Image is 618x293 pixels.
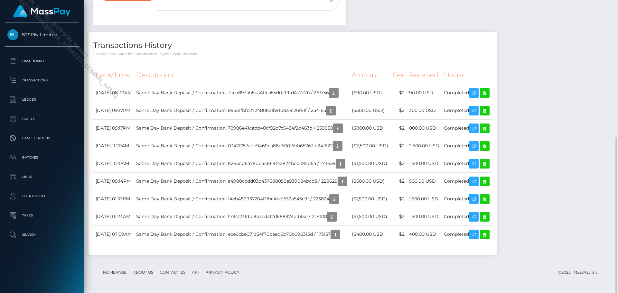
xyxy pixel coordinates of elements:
[7,56,76,66] p: Dashboard
[558,269,604,276] div: © 2025 , MassPay Inc.
[442,102,492,119] td: Completed
[442,155,492,172] td: Completed
[5,207,79,224] a: Taxes
[390,190,407,208] td: $2
[189,267,201,277] a: API
[93,155,134,172] td: [DATE] 11:20AM
[134,66,350,84] th: Description
[93,225,134,243] td: [DATE] 07:09AM
[350,66,390,84] th: Amount
[442,84,492,102] td: Completed
[407,66,442,84] th: Received
[350,208,390,225] td: ($1,500.00 USD)
[390,208,407,225] td: $2
[5,32,79,38] span: B2SPIN Limited
[157,267,188,277] a: Contact Us
[442,208,492,225] td: Completed
[390,137,407,155] td: $2
[93,40,492,51] h4: Transactions History
[7,211,76,220] p: Taxes
[134,137,350,155] td: Same Day Bank Deposit / Confirmation: 03421757abb9469ca88c60015bb65763 / 241622
[350,102,390,119] td: ($300.00 USD)
[100,267,129,277] a: Homepage
[93,172,134,190] td: [DATE] 09:14PM
[203,267,242,277] a: Privacy Policy
[390,119,407,137] td: $2
[93,51,492,56] p: * Transactions date/time are shown in payee's local timezone
[134,225,350,243] td: Same Day Bank Deposit / Confirmation: ece6cbe071d54f70baed6b70b096315d / 173157
[350,172,390,190] td: ($500.00 USD)
[7,230,76,240] p: Search
[407,84,442,102] td: 90.00 USD
[13,5,70,18] img: MassPay Logo
[442,172,492,190] td: Completed
[130,267,156,277] a: About Us
[350,225,390,243] td: ($400.00 USD)
[134,119,350,137] td: Same Day Bank Deposit / Confirmation: 78986e41cabb48cf92d7c5454f2d463d / 259958
[5,72,79,88] a: Transactions
[407,172,442,190] td: 500.00 USD
[93,119,134,137] td: [DATE] 09:17PM
[407,225,442,243] td: 400.00 USD
[93,208,134,225] td: [DATE] 01:24AM
[134,155,350,172] td: Same Day Bank Deposit / Confirmation: 826bcd6a78db4c869f42824beb092d6a / 241659
[407,102,442,119] td: 300.00 USD
[5,130,79,146] a: Cancellations
[5,188,79,204] a: User Profile
[93,66,134,84] th: Date/Time
[390,225,407,243] td: $2
[7,95,76,105] p: Ledger
[350,155,390,172] td: ($1,500.00 USD)
[93,84,134,102] td: [DATE] 08:30AM
[390,102,407,119] td: $2
[5,53,79,69] a: Dashboard
[5,169,79,185] a: Links
[407,119,442,137] td: 800.00 USD
[134,172,350,190] td: Same Day Bank Deposit / Confirmation: a4988ccdd03d437688858e939084bcd3 / 228629
[390,66,407,84] th: Fee
[7,133,76,143] p: Cancellations
[134,84,350,102] td: Same Day Bank Deposit / Confirmation: 3cea893ab5ca411ea55d0199fd4a7e7b / 261756
[350,84,390,102] td: ($90.00 USD)
[350,190,390,208] td: ($1,500.00 USD)
[390,84,407,102] td: $2
[407,190,442,208] td: 1,500.00 USD
[5,92,79,108] a: Ledger
[442,137,492,155] td: Completed
[390,172,407,190] td: $2
[442,190,492,208] td: Completed
[7,172,76,182] p: Links
[407,208,442,225] td: 1,500.00 USD
[134,208,350,225] td: Same Day Bank Deposit / Confirmation: f79c1231d1e843edaf2d688974e1b13e / 217008
[7,114,76,124] p: Payees
[5,227,79,243] a: Search
[407,137,442,155] td: 2,500.00 USD
[350,119,390,137] td: ($800.00 USD)
[7,76,76,85] p: Transactions
[390,155,407,172] td: $2
[7,153,76,162] p: Batches
[5,150,79,166] a: Batches
[134,190,350,208] td: Same Day Bank Deposit / Confirmation: 14eb489937204f1fbc4bc1533a543c9f / 223824
[5,111,79,127] a: Payees
[442,119,492,137] td: Completed
[93,137,134,155] td: [DATE] 11:20AM
[442,66,492,84] th: Status
[7,191,76,201] p: User Profile
[350,137,390,155] td: ($2,500.00 USD)
[7,29,18,40] img: B2SPIN Limited
[93,190,134,208] td: [DATE] 01:33PM
[407,155,442,172] td: 1,500.00 USD
[93,102,134,119] td: [DATE] 09:17PM
[442,225,492,243] td: Completed
[134,102,350,119] td: Same Day Bank Deposit / Confirmation: 89531fbfb2724808a1b9f08a7c26f81f / 254165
